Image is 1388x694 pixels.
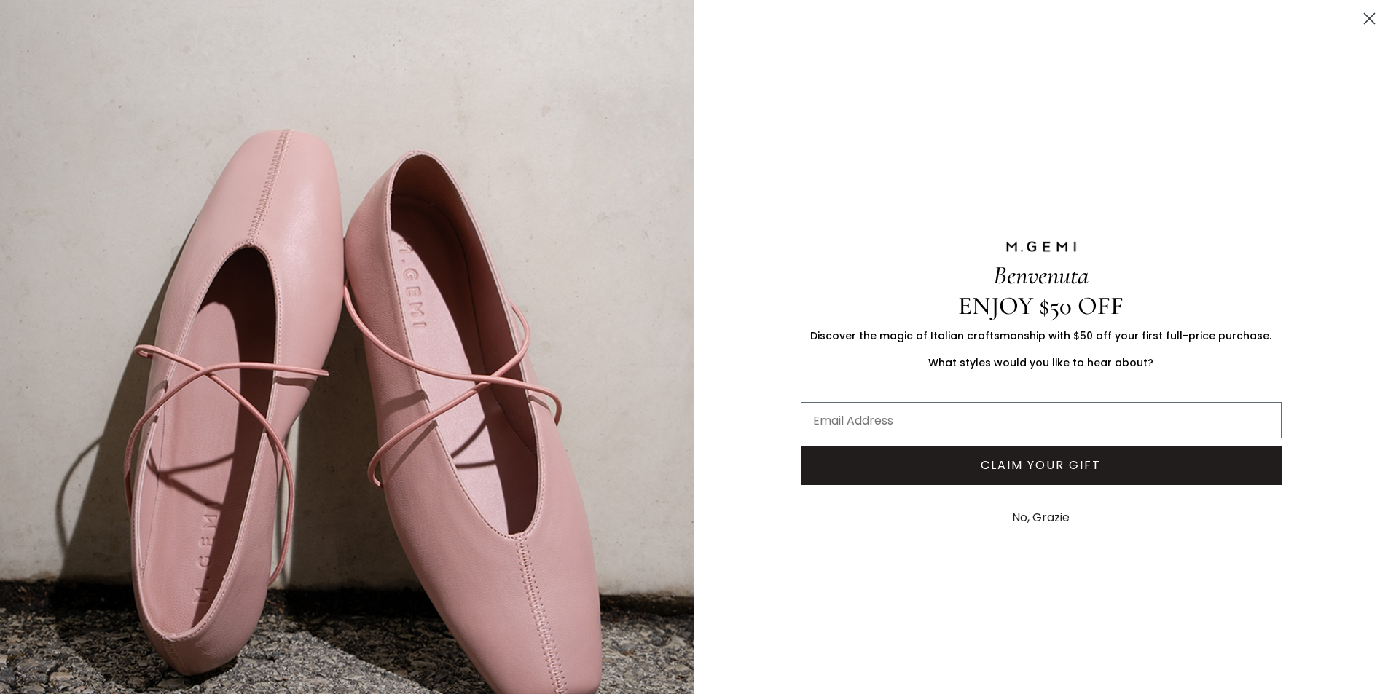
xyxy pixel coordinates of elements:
input: Email Address [801,402,1282,438]
button: No, Grazie [1005,500,1077,536]
button: CLAIM YOUR GIFT [801,446,1282,485]
img: M.GEMI [1005,240,1078,253]
span: ENJOY $50 OFF [958,291,1124,321]
span: Benvenuta [993,260,1089,291]
span: Discover the magic of Italian craftsmanship with $50 off your first full-price purchase. [810,328,1271,343]
button: Close dialog [1357,6,1382,31]
span: What styles would you like to hear about? [928,355,1153,370]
